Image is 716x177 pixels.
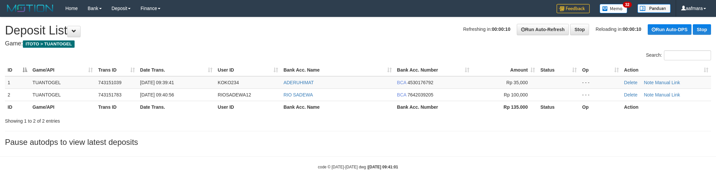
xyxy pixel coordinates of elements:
[408,92,434,97] span: Copy 7642039205 to clipboard
[600,4,627,13] img: Button%20Memo.svg
[579,64,621,76] th: Op: activate to sort column ascending
[655,92,680,97] a: Manual Link
[655,80,680,85] a: Manual Link
[394,101,472,113] th: Bank Acc. Number
[281,101,394,113] th: Bank Acc. Name
[538,101,579,113] th: Status
[538,64,579,76] th: Status: activate to sort column ascending
[5,64,30,76] th: ID: activate to sort column descending
[5,101,30,113] th: ID
[140,92,174,97] span: [DATE] 09:40:56
[5,76,30,89] td: 1
[623,2,632,8] span: 32
[138,101,215,113] th: Date Trans.
[5,88,30,101] td: 2
[30,64,95,76] th: Game/API: activate to sort column ascending
[624,92,637,97] a: Delete
[623,27,641,32] strong: 00:00:10
[570,24,589,35] a: Stop
[281,64,394,76] th: Bank Acc. Name: activate to sort column ascending
[397,80,406,85] span: BCA
[579,76,621,89] td: - - -
[140,80,174,85] span: [DATE] 09:39:41
[30,101,95,113] th: Game/API
[492,27,510,32] strong: 00:00:10
[98,80,121,85] span: 743151039
[218,92,251,97] span: RIOSADEWA12
[368,165,398,169] strong: [DATE] 09:41:01
[215,101,281,113] th: User ID
[23,40,75,48] span: ITOTO > TUANTOGEL
[507,80,528,85] span: Rp 35,000
[463,27,510,32] span: Refreshing in:
[5,40,711,47] h4: Game:
[557,4,590,13] img: Feedback.jpg
[30,88,95,101] td: TUANTOGEL
[644,92,654,97] a: Note
[5,138,711,147] h3: Pause autodps to view latest deposits
[579,101,621,113] th: Op
[283,92,313,97] a: RIO SADEWA
[624,80,637,85] a: Delete
[517,24,569,35] a: Run Auto-Refresh
[394,64,472,76] th: Bank Acc. Number: activate to sort column ascending
[138,64,215,76] th: Date Trans.: activate to sort column ascending
[622,101,711,113] th: Action
[5,3,55,13] img: MOTION_logo.png
[95,64,137,76] th: Trans ID: activate to sort column ascending
[648,24,691,35] a: Run Auto-DPS
[596,27,641,32] span: Reloading in:
[5,115,293,124] div: Showing 1 to 2 of 2 entries
[504,92,528,97] span: Rp 100,000
[215,64,281,76] th: User ID: activate to sort column ascending
[397,92,406,97] span: BCA
[644,80,654,85] a: Note
[218,80,239,85] span: KOKO234
[646,50,711,60] label: Search:
[664,50,711,60] input: Search:
[472,64,538,76] th: Amount: activate to sort column ascending
[283,80,314,85] a: ADERUHIMAT
[622,64,711,76] th: Action: activate to sort column ascending
[318,165,398,169] small: code © [DATE]-[DATE] dwg |
[5,24,711,37] h1: Deposit List
[693,24,711,35] a: Stop
[579,88,621,101] td: - - -
[472,101,538,113] th: Rp 135.000
[408,80,434,85] span: Copy 4530176792 to clipboard
[637,4,671,13] img: panduan.png
[98,92,121,97] span: 743151783
[95,101,137,113] th: Trans ID
[30,76,95,89] td: TUANTOGEL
